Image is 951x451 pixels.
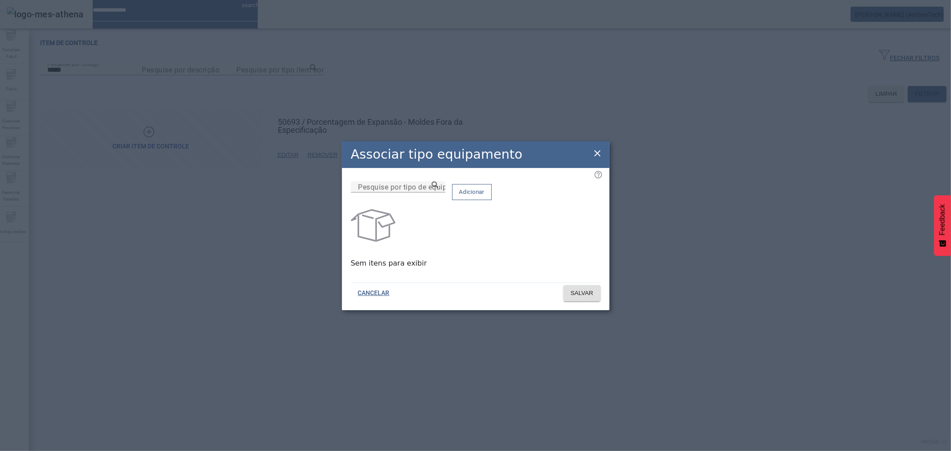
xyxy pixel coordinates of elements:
button: Feedback - Mostrar pesquisa [934,195,951,256]
input: Number [358,182,438,193]
button: Adicionar [452,184,492,200]
mat-label: Pesquise por tipo de equipamento [358,183,472,191]
p: Sem itens para exibir [351,258,601,269]
span: CANCELAR [358,289,390,298]
span: Feedback [939,204,947,235]
button: CANCELAR [351,285,397,301]
span: SALVAR [571,289,593,298]
h2: Associar tipo equipamento [351,145,523,164]
button: SALVAR [564,285,601,301]
span: Adicionar [459,188,485,197]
